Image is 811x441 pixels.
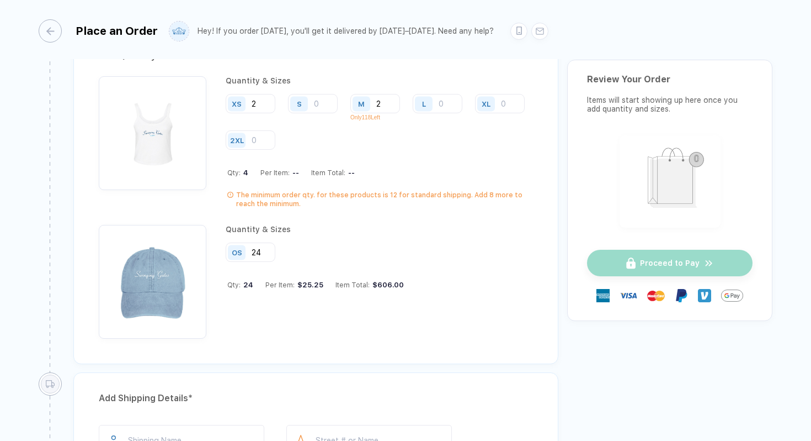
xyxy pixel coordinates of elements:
div: Add Shipping Details [99,390,533,407]
div: Item Total: [335,281,404,289]
span: 4 [241,169,248,177]
div: $25.25 [295,281,323,289]
div: Review Your Order [587,74,753,85]
img: Venmo [698,289,711,302]
div: Qty: [227,169,248,177]
div: XL [482,99,490,108]
div: Qty: [227,281,253,289]
img: user profile [169,22,189,41]
div: Per Item: [265,281,323,289]
div: $606.00 [370,281,404,289]
p: Only 118 Left [350,114,408,120]
img: GPay [721,285,743,307]
div: Items will start showing up here once you add quantity and sizes. [587,96,753,113]
img: express [596,289,610,302]
div: S [297,99,302,108]
div: 2XL [230,136,244,144]
div: L [422,99,426,108]
img: shopping_bag.png [625,140,716,221]
div: Place an Order [76,24,158,38]
div: -- [345,169,355,177]
div: XS [232,99,242,108]
img: c9f820e1-706b-4258-b247-ca3557a13d99_nt_front_1759420112794.jpg [104,230,201,327]
img: 174d62b1-b4e1-4603-b902-e3dbe937328d_nt_front_1759111908828.jpg [104,82,201,179]
div: Quantity & Sizes [226,76,533,85]
div: Per Item: [260,169,299,177]
div: OS [232,248,242,256]
span: 24 [241,281,253,289]
div: M [358,99,365,108]
div: Quantity & Sizes [226,225,404,234]
div: Hey! If you order [DATE], you'll get it delivered by [DATE]–[DATE]. Need any help? [198,27,494,36]
img: master-card [647,287,665,305]
img: visa [620,287,637,305]
div: -- [290,169,299,177]
img: Paypal [675,289,688,302]
div: Item Total: [311,169,355,177]
div: The minimum order qty. for these products is 12 for standard shipping. Add 8 more to reach the mi... [236,191,533,208]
